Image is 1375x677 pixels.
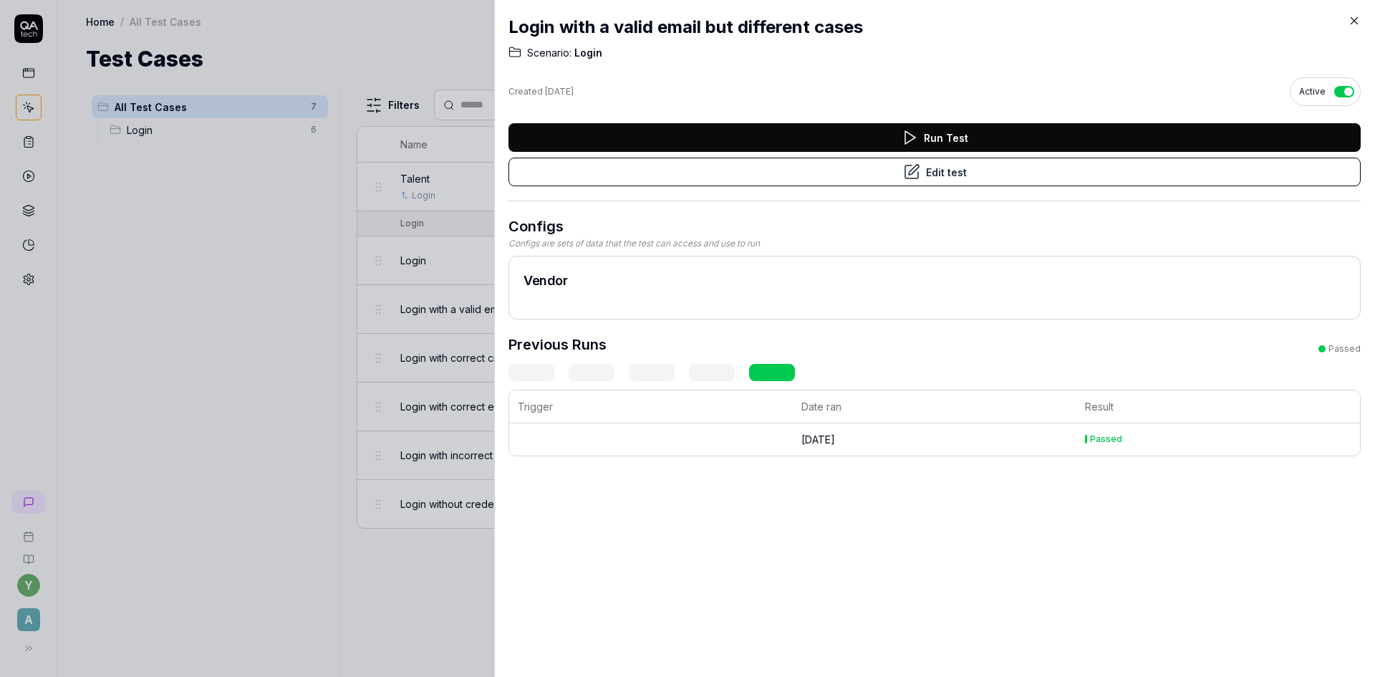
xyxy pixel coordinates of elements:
div: Configs are sets of data that the test can access and use to run [508,237,1361,250]
span: Active [1299,85,1326,98]
time: [DATE] [801,433,835,446]
time: [DATE] [545,86,574,97]
span: Login [571,46,602,60]
th: Date ran [793,390,1076,423]
div: Passed [1090,435,1122,443]
div: Created [508,85,574,98]
button: Edit test [508,158,1361,186]
h2: Vendor [524,271,1346,290]
th: Trigger [509,390,793,423]
h2: Login with a valid email but different cases [508,14,1361,40]
div: Passed [1328,342,1361,355]
span: Scenario: [527,46,571,60]
th: Result [1076,390,1360,423]
h3: Configs [508,216,1361,237]
h3: Previous Runs [508,334,607,355]
button: Run Test [508,123,1361,152]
